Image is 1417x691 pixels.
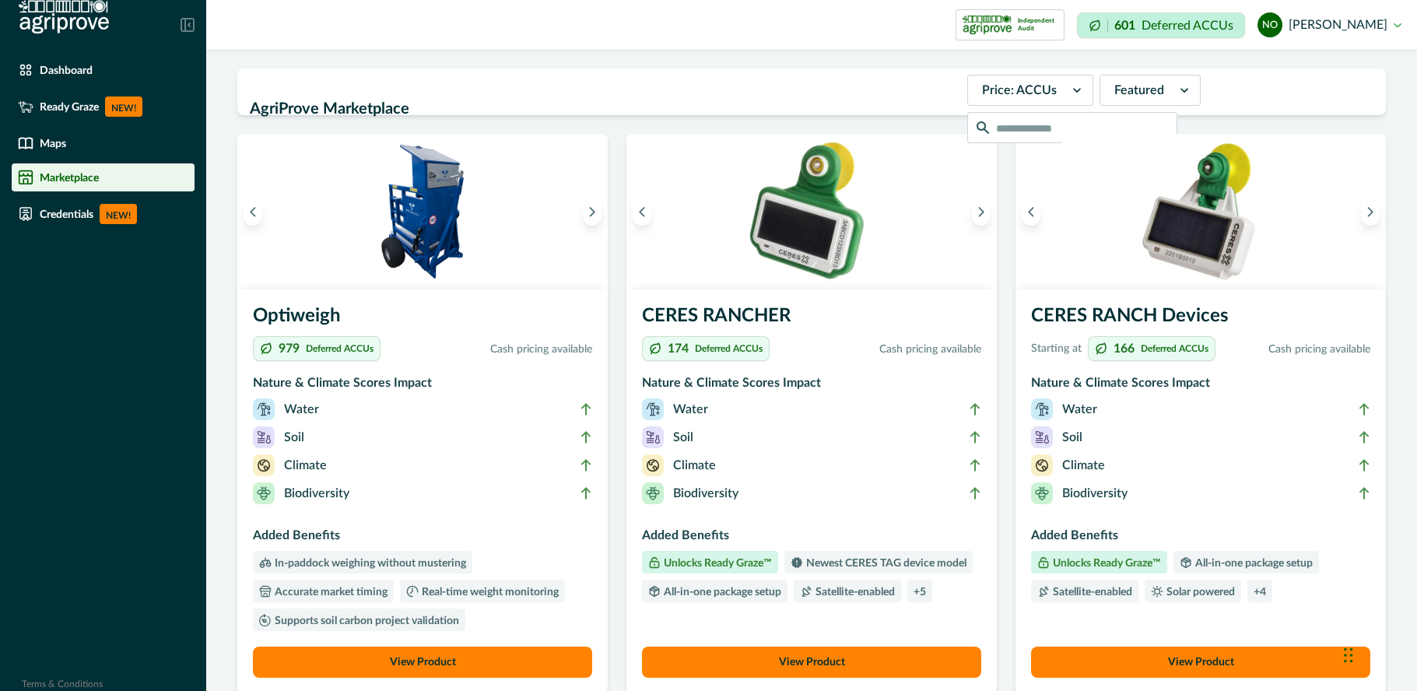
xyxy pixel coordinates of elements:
[673,456,716,475] p: Climate
[1192,558,1313,569] p: All-in-one package setup
[284,456,327,475] p: Climate
[12,198,195,230] a: CredentialsNEW!
[1163,587,1235,598] p: Solar powered
[272,587,388,598] p: Accurate market timing
[40,208,93,220] p: Credentials
[1254,587,1266,598] p: + 4
[40,64,93,76] p: Dashboard
[1018,17,1057,33] p: Independent Audit
[661,558,772,569] p: Unlocks Ready Graze™
[673,484,738,503] p: Biodiversity
[419,587,559,598] p: Real-time weight monitoring
[776,342,981,358] p: Cash pricing available
[583,198,602,226] button: Next image
[1062,428,1082,447] p: Soil
[22,679,103,689] a: Terms & Conditions
[253,526,592,551] h3: Added Benefits
[105,96,142,117] p: NEW!
[1031,647,1370,678] button: View Product
[1361,198,1380,226] button: Next image
[695,344,763,353] p: Deferred ACCUs
[1050,558,1161,569] p: Unlocks Ready Graze™
[1339,616,1417,691] iframe: Chat Widget
[642,302,981,336] h3: CERES RANCHER
[1050,587,1132,598] p: Satellite-enabled
[1031,374,1370,398] h3: Nature & Climate Scores Impact
[1031,526,1370,551] h3: Added Benefits
[633,198,651,226] button: Previous image
[1062,484,1128,503] p: Biodiversity
[1062,456,1105,475] p: Climate
[284,428,304,447] p: Soil
[306,344,374,353] p: Deferred ACCUs
[1031,341,1082,357] p: Starting at
[253,374,592,398] h3: Nature & Climate Scores Impact
[12,56,195,84] a: Dashboard
[914,587,926,598] p: + 5
[12,90,195,123] a: Ready GrazeNEW!
[1015,134,1386,289] img: A single CERES RANCH device
[40,100,99,113] p: Ready Graze
[1062,400,1097,419] p: Water
[1114,342,1135,355] p: 166
[387,342,592,358] p: Cash pricing available
[642,374,981,398] h3: Nature & Climate Scores Impact
[12,163,195,191] a: Marketplace
[1142,19,1233,31] p: Deferred ACCUs
[812,587,895,598] p: Satellite-enabled
[963,12,1012,37] img: certification logo
[661,587,781,598] p: All-in-one package setup
[272,616,459,626] p: Supports soil carbon project validation
[642,526,981,551] h3: Added Benefits
[12,129,195,157] a: Maps
[673,400,708,419] p: Water
[100,204,137,224] p: NEW!
[284,400,319,419] p: Water
[1344,632,1353,679] div: Drag
[668,342,689,355] p: 174
[803,558,966,569] p: Newest CERES TAG device model
[972,198,991,226] button: Next image
[1257,6,1401,44] button: niels olsen[PERSON_NAME]
[40,137,66,149] p: Maps
[1141,344,1208,353] p: Deferred ACCUs
[250,94,958,124] h2: AgriProve Marketplace
[244,198,262,226] button: Previous image
[1031,302,1370,336] h3: CERES RANCH Devices
[673,428,693,447] p: Soil
[284,484,349,503] p: Biodiversity
[40,171,99,184] p: Marketplace
[253,647,592,678] button: View Product
[1022,198,1040,226] button: Previous image
[642,647,981,678] button: View Product
[279,342,300,355] p: 979
[272,558,466,569] p: In-paddock weighing without mustering
[237,134,608,289] img: An Optiweigh unit
[1114,19,1135,32] p: 601
[1222,342,1370,358] p: Cash pricing available
[626,134,997,289] img: A single CERES RANCHER device
[253,302,592,336] h3: Optiweigh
